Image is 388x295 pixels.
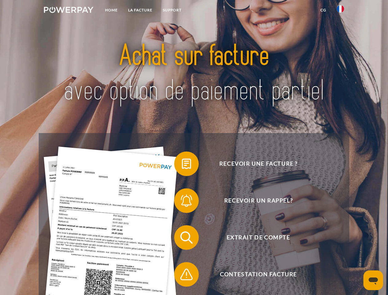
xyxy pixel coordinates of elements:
a: Home [100,5,123,16]
button: Extrait de compte [174,225,334,250]
img: title-powerpay_fr.svg [59,29,329,118]
iframe: Bouton de lancement de la fenêtre de messagerie [363,270,383,290]
img: qb_warning.svg [179,267,194,282]
a: Support [158,5,187,16]
span: Recevoir un rappel? [183,188,334,213]
button: Recevoir un rappel? [174,188,334,213]
button: Recevoir une facture ? [174,151,334,176]
button: Contestation Facture [174,262,334,287]
span: Extrait de compte [183,225,334,250]
img: logo-powerpay-white.svg [44,7,93,13]
span: Recevoir une facture ? [183,151,334,176]
span: Contestation Facture [183,262,334,287]
a: CG [315,5,331,16]
img: qb_bill.svg [179,156,194,171]
img: qb_bell.svg [179,193,194,208]
img: fr [337,5,344,13]
img: qb_search.svg [179,230,194,245]
a: LA FACTURE [123,5,158,16]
